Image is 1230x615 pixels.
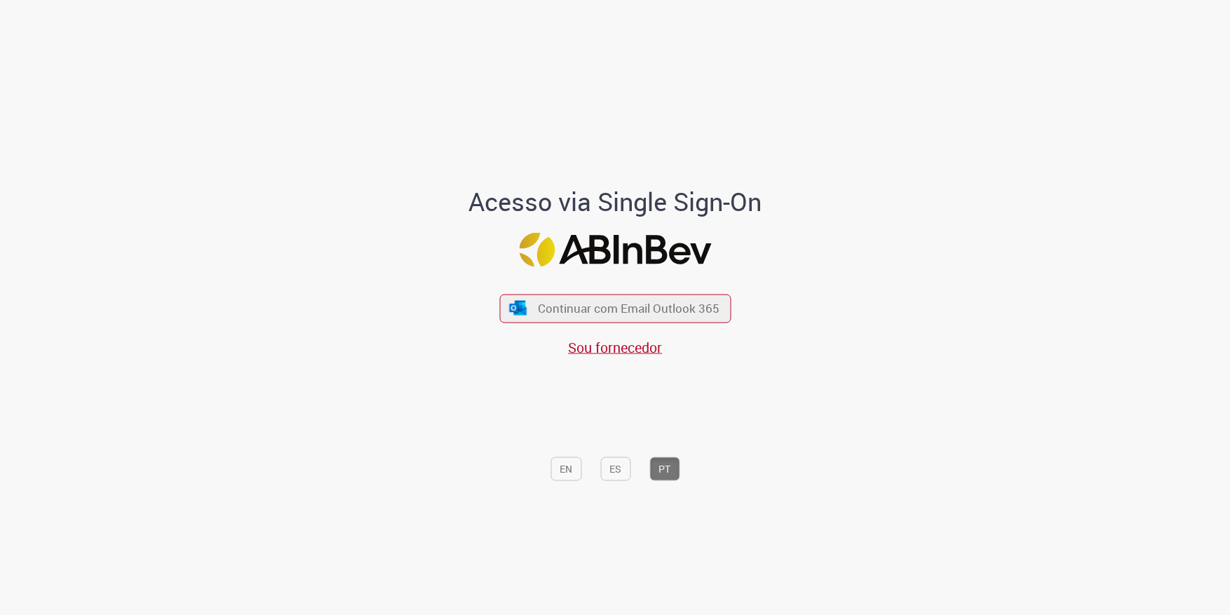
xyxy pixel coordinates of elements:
img: Logo ABInBev [519,233,711,267]
span: Continuar com Email Outlook 365 [538,300,719,316]
h1: Acesso via Single Sign-On [421,188,810,216]
button: ícone Azure/Microsoft 360 Continuar com Email Outlook 365 [499,294,731,323]
a: Sou fornecedor [568,337,662,356]
img: ícone Azure/Microsoft 360 [508,301,528,316]
button: PT [649,457,680,481]
button: EN [550,457,581,481]
button: ES [600,457,630,481]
